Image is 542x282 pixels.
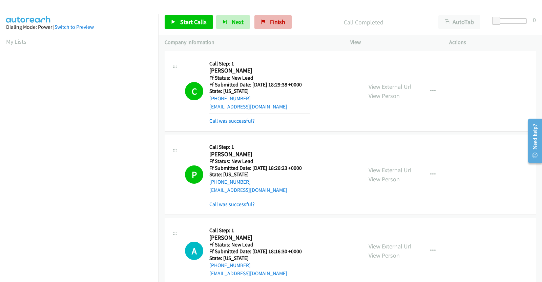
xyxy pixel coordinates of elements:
[165,15,213,29] a: Start Calls
[369,251,400,259] a: View Person
[180,18,207,26] span: Start Calls
[350,38,437,46] p: View
[6,38,26,45] a: My Lists
[369,92,400,100] a: View Person
[209,150,310,158] h2: [PERSON_NAME]
[209,158,310,165] h5: Ff Status: New Lead
[216,15,250,29] button: Next
[209,270,287,277] a: [EMAIL_ADDRESS][DOMAIN_NAME]
[496,18,527,24] div: Delay between calls (in seconds)
[209,118,255,124] a: Call was successful?
[209,95,251,102] a: [PHONE_NUMBER]
[209,255,310,262] h5: State: [US_STATE]
[209,201,255,207] a: Call was successful?
[209,179,251,185] a: [PHONE_NUMBER]
[185,82,203,100] h1: C
[209,227,310,234] h5: Call Step: 1
[209,165,310,172] h5: Ff Submitted Date: [DATE] 18:26:23 +0000
[55,24,94,30] a: Switch to Preview
[301,18,426,27] p: Call Completed
[209,234,310,242] h2: [PERSON_NAME]
[209,81,310,88] h5: Ff Submitted Date: [DATE] 18:29:38 +0000
[209,103,287,110] a: [EMAIL_ADDRESS][DOMAIN_NAME]
[369,175,400,183] a: View Person
[165,38,338,46] p: Company Information
[209,75,310,81] h5: Ff Status: New Lead
[209,262,251,268] a: [PHONE_NUMBER]
[232,18,244,26] span: Next
[6,23,152,31] div: Dialing Mode: Power |
[369,166,412,174] a: View External Url
[209,241,310,248] h5: Ff Status: New Lead
[209,248,310,255] h5: Ff Submitted Date: [DATE] 18:16:30 +0000
[254,15,292,29] a: Finish
[209,67,310,75] h2: [PERSON_NAME]
[185,165,203,184] h1: P
[209,144,310,150] h5: Call Step: 1
[209,171,310,178] h5: State: [US_STATE]
[369,242,412,250] a: View External Url
[533,15,536,24] div: 0
[522,114,542,168] iframe: Resource Center
[209,187,287,193] a: [EMAIL_ADDRESS][DOMAIN_NAME]
[449,38,536,46] p: Actions
[270,18,285,26] span: Finish
[209,60,310,67] h5: Call Step: 1
[369,83,412,90] a: View External Url
[438,15,480,29] button: AutoTab
[185,242,203,260] h1: A
[209,88,310,95] h5: State: [US_STATE]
